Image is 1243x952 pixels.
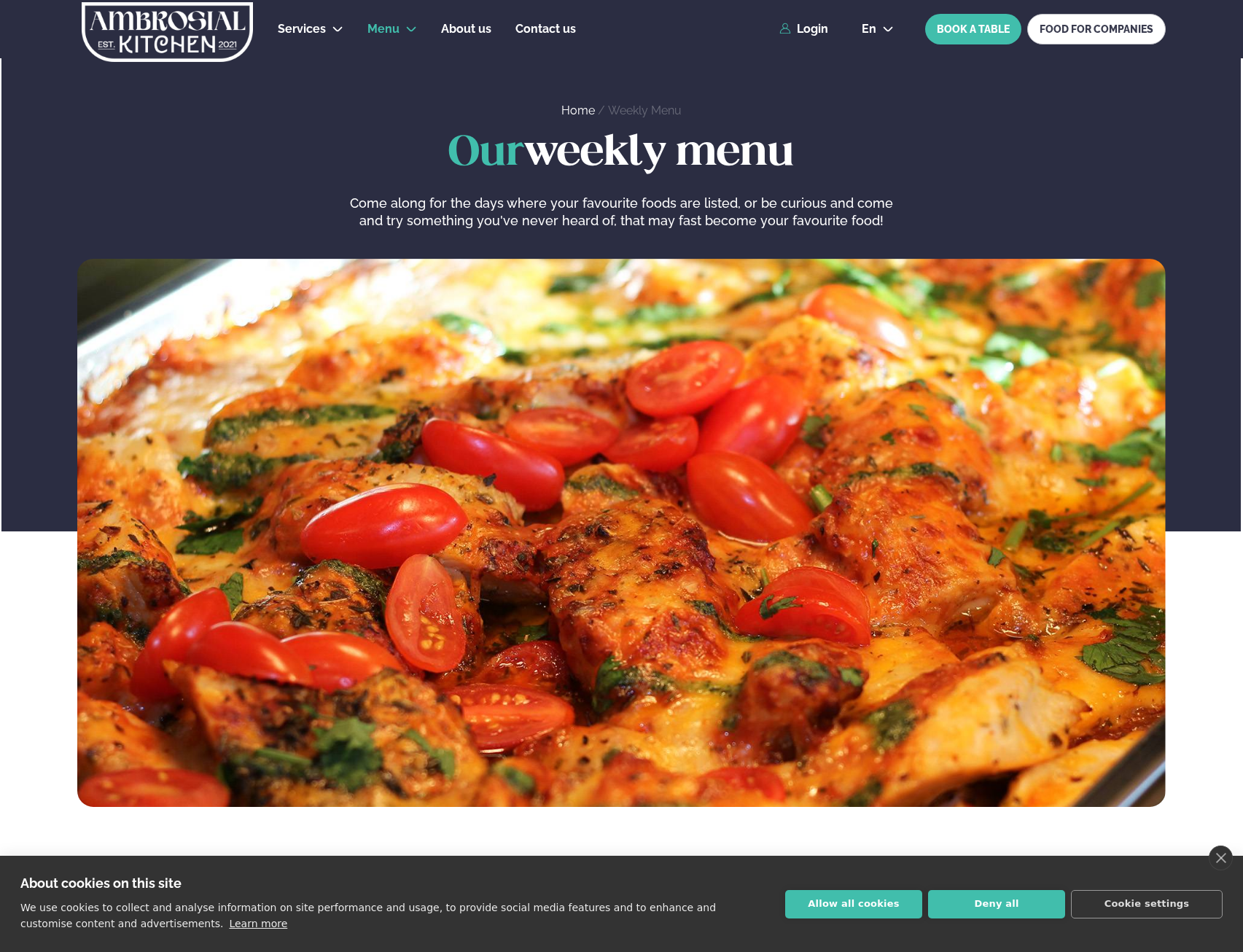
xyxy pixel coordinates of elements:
span: Our [448,133,524,173]
strong: About cookies on this site [20,875,182,891]
img: image alt [77,259,1166,807]
button: en [850,23,905,35]
a: Menu [367,20,400,38]
button: Allow all cookies [785,890,922,918]
button: Cookie settings [1071,890,1223,918]
a: Learn more [229,918,287,929]
span: Services [278,22,326,36]
a: Services [278,20,326,38]
a: Contact us [515,20,576,38]
a: Weekly Menu [608,104,682,117]
a: Home [561,104,595,117]
a: About us [441,20,491,38]
p: Come along for the days where your favourite foods are listed, or be curious and come and try som... [346,195,897,230]
p: We use cookies to collect and analyse information on site performance and usage, to provide socia... [20,902,716,929]
button: Deny all [928,890,1065,918]
span: Menu [367,22,400,36]
button: BOOK A TABLE [925,14,1021,44]
span: About us [441,22,491,36]
h1: weekly menu [77,130,1166,177]
img: logo [80,2,254,62]
span: Contact us [515,22,576,36]
a: close [1209,846,1233,870]
span: / [598,104,608,117]
span: en [862,23,876,35]
a: Login [779,23,828,36]
a: FOOD FOR COMPANIES [1027,14,1166,44]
